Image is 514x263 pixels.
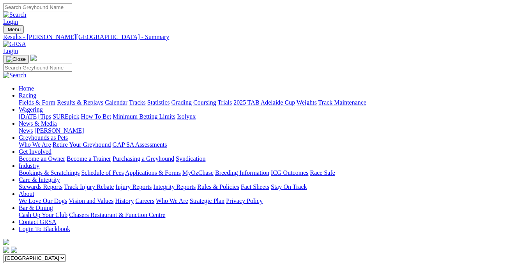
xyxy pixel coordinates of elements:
a: Become an Owner [19,155,65,162]
a: Calendar [105,99,127,106]
a: Stay On Track [271,183,307,190]
a: News [19,127,33,134]
input: Search [3,64,72,72]
a: Rules & Policies [197,183,239,190]
a: Bar & Dining [19,204,53,211]
a: Stewards Reports [19,183,62,190]
div: Bar & Dining [19,211,511,219]
a: 2025 TAB Adelaide Cup [233,99,295,106]
a: We Love Our Dogs [19,197,67,204]
a: Home [19,85,34,92]
a: Privacy Policy [226,197,263,204]
a: How To Bet [81,113,111,120]
a: Get Involved [19,148,51,155]
a: Fact Sheets [241,183,269,190]
a: Minimum Betting Limits [113,113,175,120]
a: GAP SA Assessments [113,141,167,148]
a: [DATE] Tips [19,113,51,120]
div: Greyhounds as Pets [19,141,511,148]
a: Care & Integrity [19,176,60,183]
a: Strategic Plan [190,197,224,204]
a: Login To Blackbook [19,226,70,232]
div: Care & Integrity [19,183,511,190]
a: Greyhounds as Pets [19,134,68,141]
img: logo-grsa-white.png [3,239,9,245]
a: Chasers Restaurant & Function Centre [69,211,165,218]
a: Who We Are [19,141,51,148]
a: Results & Replays [57,99,103,106]
a: Applications & Forms [125,169,181,176]
div: News & Media [19,127,511,134]
a: Bookings & Scratchings [19,169,79,176]
a: Tracks [129,99,146,106]
img: Search [3,11,26,18]
img: Close [6,56,26,62]
a: Become a Trainer [67,155,111,162]
input: Search [3,3,72,11]
a: MyOzChase [182,169,214,176]
div: Racing [19,99,511,106]
a: Injury Reports [115,183,152,190]
a: [PERSON_NAME] [34,127,84,134]
a: Trials [217,99,232,106]
a: Integrity Reports [153,183,196,190]
a: Weights [297,99,317,106]
a: About [19,190,34,197]
button: Toggle navigation [3,55,29,64]
div: Industry [19,169,511,176]
a: Login [3,18,18,25]
a: Fields & Form [19,99,55,106]
a: Race Safe [310,169,335,176]
a: Coursing [193,99,216,106]
img: logo-grsa-white.png [30,55,37,61]
a: Schedule of Fees [81,169,124,176]
a: Contact GRSA [19,219,56,225]
a: Vision and Values [69,197,113,204]
a: Cash Up Your Club [19,211,67,218]
a: Track Injury Rebate [64,183,114,190]
a: Breeding Information [215,169,269,176]
a: Statistics [147,99,170,106]
a: Syndication [176,155,205,162]
img: GRSA [3,41,26,48]
a: Retire Your Greyhound [53,141,111,148]
a: News & Media [19,120,57,127]
span: Menu [8,27,21,32]
div: Get Involved [19,155,511,162]
a: Grading [171,99,192,106]
a: Racing [19,92,36,99]
a: ICG Outcomes [271,169,308,176]
a: Purchasing a Greyhound [113,155,174,162]
a: Careers [135,197,154,204]
a: SUREpick [53,113,79,120]
a: History [115,197,134,204]
img: Search [3,72,26,79]
a: Track Maintenance [318,99,366,106]
a: Results - [PERSON_NAME][GEOGRAPHIC_DATA] - Summary [3,34,511,41]
a: Industry [19,162,39,169]
a: Wagering [19,106,43,113]
a: Login [3,48,18,54]
div: Wagering [19,113,511,120]
img: twitter.svg [11,247,17,253]
a: Who We Are [156,197,188,204]
button: Toggle navigation [3,25,24,34]
div: About [19,197,511,204]
img: facebook.svg [3,247,9,253]
a: Isolynx [177,113,196,120]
